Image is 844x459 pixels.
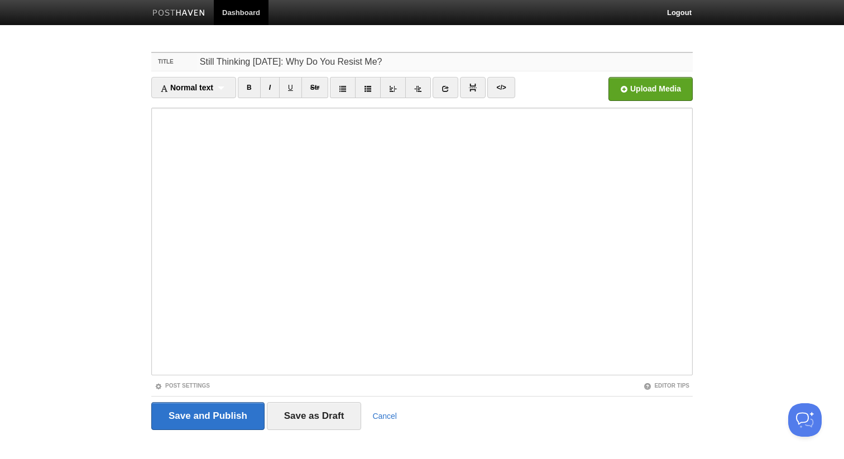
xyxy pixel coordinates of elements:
del: Str [310,84,320,91]
img: pagebreak-icon.png [469,84,477,91]
input: Save and Publish [151,402,265,430]
label: Title [151,53,196,71]
a: Str [301,77,329,98]
a: U [279,77,302,98]
a: Post Settings [155,383,210,389]
a: </> [487,77,515,98]
a: Editor Tips [644,383,689,389]
input: Save as Draft [267,402,362,430]
span: Normal text [160,83,213,92]
img: Posthaven-bar [152,9,205,18]
a: Cancel [372,412,397,421]
a: B [238,77,261,98]
a: I [260,77,280,98]
iframe: Help Scout Beacon - Open [788,403,822,437]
